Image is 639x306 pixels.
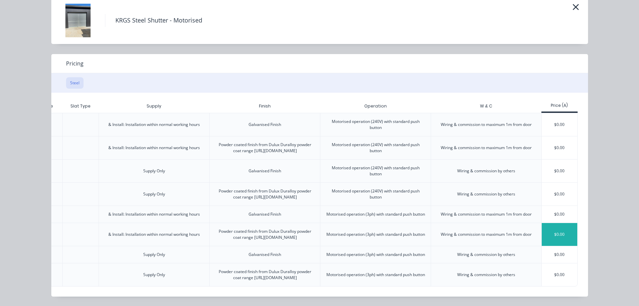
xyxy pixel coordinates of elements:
[441,145,532,151] div: Wiring & commission to maximum 1m from door
[542,160,578,182] div: $0.00
[143,272,165,278] div: Supply Only
[108,231,200,237] div: & Install: Installation within normal working hours
[61,4,95,37] img: KRGS Steel Shutter - Motorised
[66,77,84,89] button: Steel
[65,98,96,115] div: Slat Type
[326,188,425,200] div: Motorised operation (240V) with standard push button
[457,191,515,197] div: Wiring & commission by others
[215,142,315,154] div: Powder coated finish from Dulux Duralloy powder coat range [URL][DOMAIN_NAME]
[441,211,532,217] div: Wiring & commission to maximum 1m from door
[215,269,315,281] div: Powder coated finish from Dulux Duralloy powder coat range [URL][DOMAIN_NAME]
[542,183,578,206] div: $0.00
[326,211,425,217] div: Motorised operation (3ph) with standard push button
[108,122,200,128] div: & Install: Installation within normal working hours
[326,119,425,131] div: Motorised operation (240V) with standard push button
[542,223,578,246] div: $0.00
[441,231,532,237] div: Wiring & commission to maximum 1m from door
[541,102,578,108] div: Price (A)
[143,252,165,258] div: Supply Only
[542,246,578,263] div: $0.00
[457,272,515,278] div: Wiring & commission by others
[108,145,200,151] div: & Install: Installation within normal working hours
[249,252,281,258] div: Galvanised Finish
[542,206,578,223] div: $0.00
[542,113,578,136] div: $0.00
[457,252,515,258] div: Wiring & commission by others
[215,188,315,200] div: Powder coated finish from Dulux Duralloy powder coat range [URL][DOMAIN_NAME]
[249,168,281,174] div: Galvanised Finish
[542,263,578,286] div: $0.00
[475,98,497,115] div: W & C
[254,98,276,115] div: Finish
[215,228,315,241] div: Powder coated finish from Dulux Duralloy powder coat range [URL][DOMAIN_NAME]
[542,136,578,159] div: $0.00
[108,211,200,217] div: & Install: Installation within normal working hours
[105,14,212,27] h4: KRGS Steel Shutter - Motorised
[143,168,165,174] div: Supply Only
[326,231,425,237] div: Motorised operation (3ph) with standard push button
[326,142,425,154] div: Motorised operation (240V) with standard push button
[326,252,425,258] div: Motorised operation (3ph) with standard push button
[326,272,425,278] div: Motorised operation (3ph) with standard push button
[326,165,425,177] div: Motorised operation (240V) with standard push button
[249,211,281,217] div: Galvanised Finish
[457,168,515,174] div: Wiring & commission by others
[441,122,532,128] div: Wiring & commission to maximum 1m from door
[143,191,165,197] div: Supply Only
[141,98,167,115] div: Supply
[249,122,281,128] div: Galvanised Finish
[359,98,392,115] div: Operation
[66,59,84,68] span: Pricing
